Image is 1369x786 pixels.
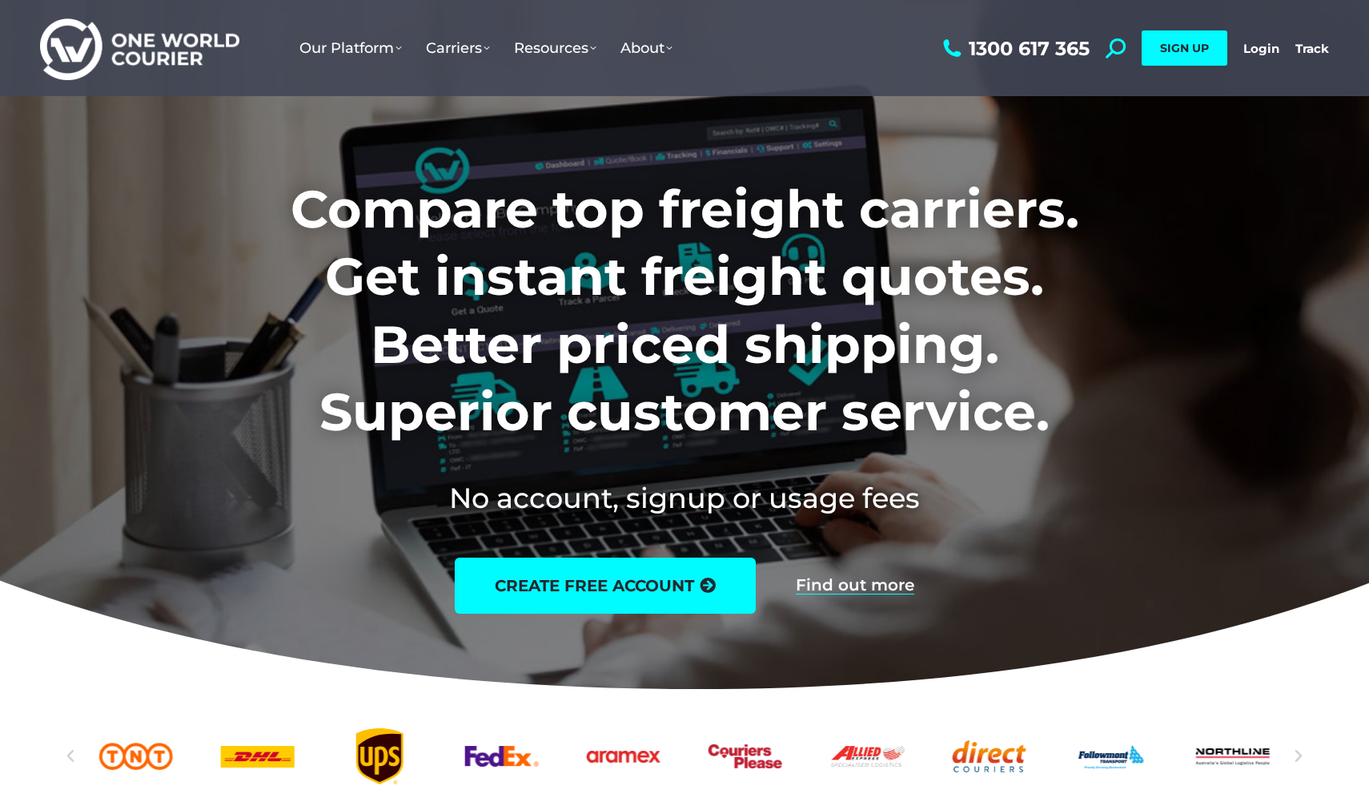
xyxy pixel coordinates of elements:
[709,728,782,784] a: Couriers Please logo
[952,728,1026,784] div: 9 / 25
[1196,728,1270,784] a: Northline logo
[287,23,414,73] a: Our Platform
[221,728,295,784] div: 3 / 25
[620,39,672,57] span: About
[952,728,1026,784] a: Direct Couriers logo
[1243,41,1279,56] a: Login
[587,728,660,784] a: Aramex_logo
[98,728,172,784] div: 2 / 25
[587,728,660,784] div: 6 / 25
[221,728,295,784] a: DHl logo
[455,558,756,614] a: create free account
[299,39,402,57] span: Our Platform
[709,728,782,784] div: 7 / 25
[426,39,490,57] span: Carriers
[185,175,1185,446] h1: Compare top freight carriers. Get instant freight quotes. Better priced shipping. Superior custom...
[40,16,239,81] img: One World Courier
[464,728,538,784] a: FedEx logo
[830,728,904,784] a: Allied Express logo
[796,577,914,595] a: Find out more
[514,39,596,57] span: Resources
[98,728,1270,784] div: Slides
[98,728,172,784] a: TNT logo Australian freight company
[1196,728,1270,784] div: 11 / 25
[343,728,416,784] a: UPS logo
[830,728,904,784] div: 8 / 25
[1074,728,1148,784] div: 10 / 25
[1295,41,1329,56] a: Track
[1074,728,1148,784] a: Followmont transoirt web logo
[414,23,502,73] a: Carriers
[343,728,416,784] div: 4 / 25
[185,478,1185,518] h2: No account, signup or usage fees
[502,23,608,73] a: Resources
[1160,41,1209,55] span: SIGN UP
[939,38,1090,58] a: 1300 617 365
[1142,30,1227,66] a: SIGN UP
[608,23,684,73] a: About
[464,728,538,784] div: 5 / 25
